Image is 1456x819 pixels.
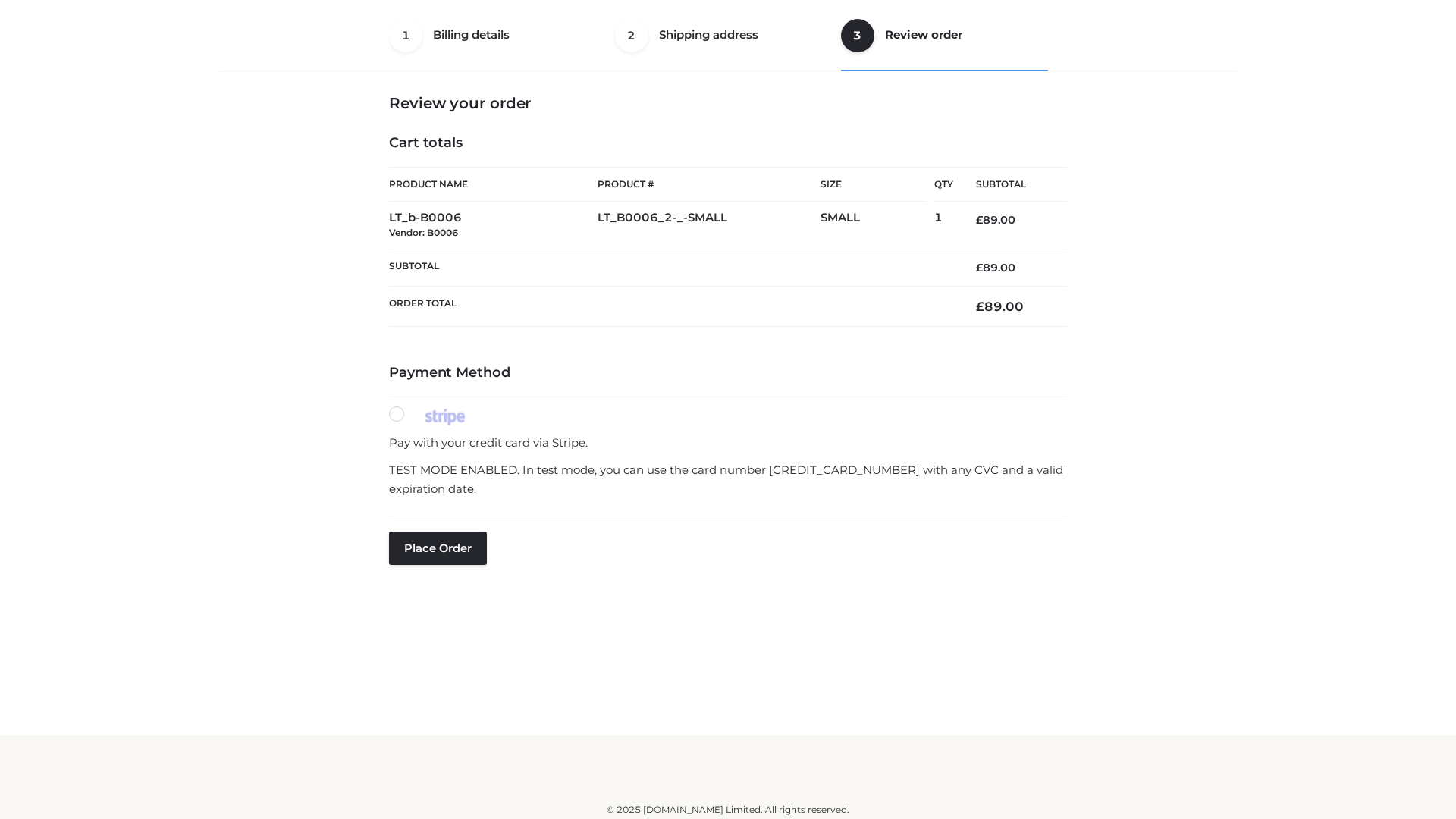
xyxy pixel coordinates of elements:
[389,249,953,286] th: Subtotal
[389,532,487,565] button: Place order
[821,168,927,202] th: Size
[389,287,953,327] th: Order Total
[598,167,821,202] th: Product #
[976,261,1015,275] bdi: 89.00
[934,167,953,202] th: Qty
[598,202,821,249] td: LT_B0006_2-_-SMALL
[389,227,458,238] small: Vendor: B0006
[389,460,1067,499] p: TEST MODE ENABLED. In test mode, you can use the card number [CREDIT_CARD_NUMBER] with any CVC an...
[976,299,1024,314] bdi: 89.00
[225,802,1231,817] div: © 2025 [DOMAIN_NAME] Limited. All rights reserved.
[976,213,1015,227] bdi: 89.00
[976,299,984,314] span: £
[389,365,1067,381] h4: Payment Method
[976,261,983,275] span: £
[389,135,1067,152] h4: Cart totals
[389,94,1067,112] h3: Review your order
[821,202,934,249] td: SMALL
[934,202,953,249] td: 1
[389,167,598,202] th: Product Name
[389,433,1067,453] p: Pay with your credit card via Stripe.
[953,168,1067,202] th: Subtotal
[389,202,598,249] td: LT_b-B0006
[976,213,983,227] span: £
